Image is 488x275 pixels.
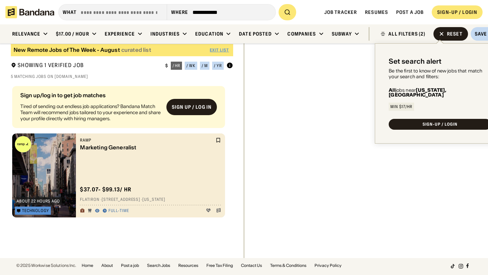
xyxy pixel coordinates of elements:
[121,47,151,53] div: curated list
[389,57,442,65] div: Set search alert
[214,64,222,68] div: / yr
[389,87,395,93] b: All
[332,31,352,37] div: Subway
[16,263,76,268] div: © 2025 Workwise Solutions Inc.
[437,9,477,15] div: SIGN-UP / LOGIN
[12,31,40,37] div: Relevance
[105,31,135,37] div: Experience
[423,122,457,126] div: SIGN-UP / LOGIN
[17,199,60,203] div: about 22 hours ago
[210,48,229,52] div: Exit List
[101,263,113,268] a: About
[15,136,31,152] img: Ramp logo
[172,64,181,68] div: / hr
[365,9,388,15] a: Resumes
[178,263,198,268] a: Resources
[14,47,120,53] div: New Remote Jobs of The Week - August
[20,103,161,122] div: Tired of sending out endless job applications? Bandana Match Team will recommend jobs tailored to...
[314,263,342,268] a: Privacy Policy
[270,263,306,268] a: Terms & Conditions
[186,64,196,68] div: / wk
[80,137,214,143] div: Ramp
[11,62,160,70] div: Showing 1 Verified Job
[80,186,131,193] div: $ 37.07 - $99.13 / hr
[150,31,180,37] div: Industries
[389,87,446,98] b: [US_STATE], [GEOGRAPHIC_DATA]
[121,263,139,268] a: Post a job
[11,83,233,258] div: grid
[202,64,208,68] div: / m
[390,105,412,109] div: Min $17/hr
[165,63,168,68] div: $
[56,31,89,37] div: $17.00 / hour
[195,31,223,37] div: Education
[147,263,170,268] a: Search Jobs
[239,31,272,37] div: Date Posted
[5,6,54,18] img: Bandana logotype
[324,9,357,15] a: Job Tracker
[108,208,129,213] div: Full-time
[171,9,188,15] div: Where
[388,31,425,36] div: ALL FILTERS (2)
[22,209,49,213] div: Technology
[80,144,214,151] div: Marketing Generalist
[241,263,262,268] a: Contact Us
[63,9,77,15] div: what
[206,263,233,268] a: Free Tax Filing
[80,197,221,202] div: Flatiron · [STREET_ADDRESS] · [US_STATE]
[447,31,463,36] div: Reset
[172,104,211,110] div: Sign up / Log in
[287,31,316,37] div: Companies
[11,74,233,79] div: 5 matching jobs on [DOMAIN_NAME]
[396,9,424,15] a: Post a job
[20,92,161,103] div: Sign up/log in to get job matches
[82,263,93,268] a: Home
